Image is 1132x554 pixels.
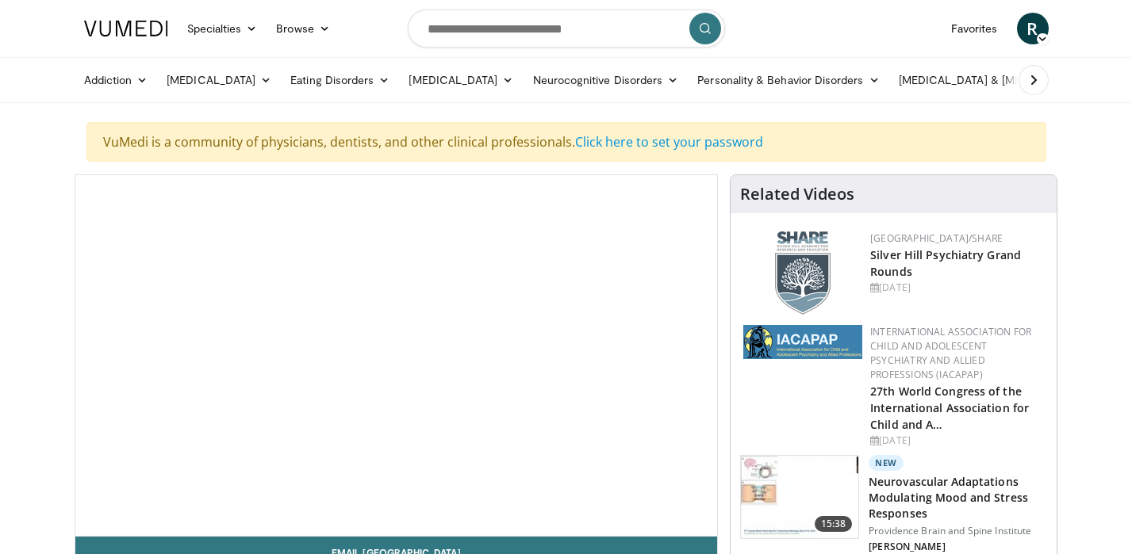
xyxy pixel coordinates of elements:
h4: Related Videos [740,185,854,204]
img: 2a9917ce-aac2-4f82-acde-720e532d7410.png.150x105_q85_autocrop_double_scale_upscale_version-0.2.png [743,325,862,359]
a: [MEDICAL_DATA] [157,64,281,96]
a: Addiction [75,64,158,96]
input: Search topics, interventions [408,10,725,48]
video-js: Video Player [75,175,718,537]
a: [MEDICAL_DATA] [399,64,523,96]
a: International Association for Child and Adolescent Psychiatry and Allied Professions (IACAPAP) [870,325,1031,381]
div: VuMedi is a community of physicians, dentists, and other clinical professionals. [86,122,1046,162]
a: [MEDICAL_DATA] & [MEDICAL_DATA] [889,64,1116,96]
p: Providence Brain and Spine Institute [869,525,1047,537]
img: 4562edde-ec7e-4758-8328-0659f7ef333d.150x105_q85_crop-smart_upscale.jpg [741,456,858,538]
a: Browse [267,13,340,44]
p: [PERSON_NAME] [869,541,1047,553]
img: f8aaeb6d-318f-4fcf-bd1d-54ce21f29e87.png.150x105_q85_autocrop_double_scale_upscale_version-0.2.png [775,231,831,315]
a: Silver Hill Psychiatry Grand Rounds [870,247,1021,279]
a: Eating Disorders [281,64,399,96]
a: Specialties [178,13,267,44]
div: [DATE] [870,281,1044,295]
img: VuMedi Logo [84,21,168,36]
a: R [1017,13,1049,44]
h3: Neurovascular Adaptations Modulating Mood and Stress Responses [869,474,1047,522]
span: 15:38 [815,516,853,532]
div: [DATE] [870,434,1044,448]
p: New [869,455,904,471]
a: Favorites [942,13,1007,44]
a: [GEOGRAPHIC_DATA]/SHARE [870,231,1003,245]
a: Neurocognitive Disorders [524,64,689,96]
a: Personality & Behavior Disorders [688,64,888,96]
a: 27th World Congress of the International Association for Child and A… [870,384,1029,432]
a: Click here to set your password [575,133,763,151]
